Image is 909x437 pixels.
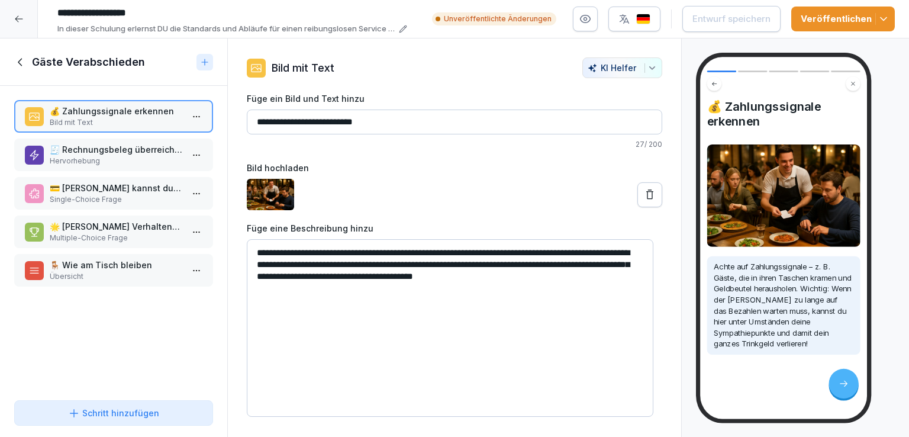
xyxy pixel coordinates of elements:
img: de.svg [636,14,650,25]
p: Übersicht [50,271,182,282]
label: Füge ein Bild und Text hinzu [247,92,662,105]
div: Entwurf speichern [692,12,771,25]
p: 💰 Zahlungssignale erkennen [50,105,182,117]
div: 🪑 Wie am Tisch bleibenÜbersicht [14,254,213,287]
div: KI Helfer [588,63,657,73]
button: Entwurf speichern [682,6,781,32]
img: qg0ikra3cb7vi3ftfmsmvxf2.png [247,179,294,210]
p: 🌟 [PERSON_NAME] Verhaltensweisen hinterlassen einen guten letzten Eindruck beim [PERSON_NAME]? [50,220,182,233]
img: Bild und Text Vorschau [707,144,860,247]
p: Unveröffentlichte Änderungen [444,14,552,24]
label: Füge eine Beschreibung hinzu [247,222,662,234]
p: Multiple-Choice Frage [50,233,182,243]
p: 💳 [PERSON_NAME] kannst du erkennen, dass ein [PERSON_NAME] bezahlen möchte? [50,182,182,194]
div: 💳 [PERSON_NAME] kannst du erkennen, dass ein [PERSON_NAME] bezahlen möchte?Single-Choice Frage [14,177,213,210]
label: Bild hochladen [247,162,662,174]
p: 🧾 Rechnungsbeleg überreichen! [50,143,182,156]
div: 🧾 Rechnungsbeleg überreichen!Hervorhebung [14,139,213,171]
div: Schritt hinzufügen [68,407,159,419]
h1: Gäste Verabschieden [32,55,145,69]
p: 27 / 200 [247,139,662,150]
p: Bild mit Text [272,60,334,76]
button: KI Helfer [582,57,662,78]
p: 🪑 Wie am Tisch bleiben [50,259,182,271]
button: Schritt hinzufügen [14,400,213,426]
p: Single-Choice Frage [50,194,182,205]
div: 💰 Zahlungssignale erkennenBild mit Text [14,100,213,133]
button: Veröffentlichen [791,7,895,31]
div: Veröffentlichen [801,12,885,25]
div: 🌟 [PERSON_NAME] Verhaltensweisen hinterlassen einen guten letzten Eindruck beim [PERSON_NAME]?Mul... [14,216,213,248]
h4: 💰 Zahlungssignale erkennen [707,99,860,128]
p: Hervorhebung [50,156,182,166]
p: Bild mit Text [50,117,182,128]
p: In dieser Schulung erlernst DU die Standards und Abläufe für einen reibungslosen Service in der L... [57,23,395,35]
p: Achte auf Zahlungssignale – z. B. Gäste, die in ihren Taschen kramen und Geldbeutel herausholen. ... [714,261,853,349]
